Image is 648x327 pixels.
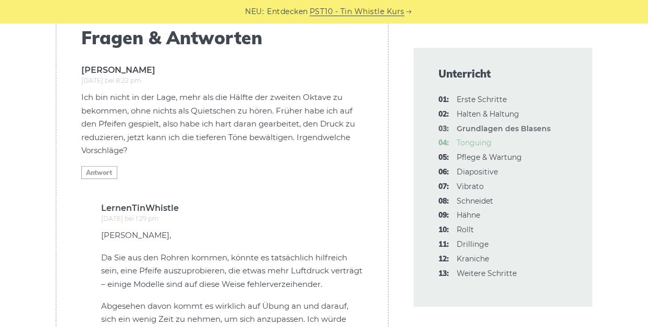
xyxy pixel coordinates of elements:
a: 11:Drillinge [457,240,488,249]
font: Halten & Haltung [457,109,519,119]
a: 01:Erste Schritte [457,95,507,104]
span: 02: [438,108,449,121]
span: Unterricht [438,67,568,81]
b: [PERSON_NAME] [81,66,363,74]
a: Antwort an Bruce Lacy [81,166,117,179]
span: 08: [438,195,449,208]
span: NEU: [245,6,264,18]
a: 13:Weitere Schritte [457,269,517,278]
font: Schneidet [457,196,493,206]
a: PST10 - Tin Whistle Kurs [310,6,405,18]
span: Fragen & Antworten [81,28,363,49]
font: Grundlagen des Blasens [457,124,551,133]
font: Diapositive [457,167,498,177]
font: Pflege & Wartung [457,153,522,162]
font: Drillinge [457,240,488,249]
font: Rollt [457,225,474,234]
p: Da Sie aus den Rohren kommen, könnte es tatsächlich hilfreich sein, eine Pfeife auszuprobieren, d... [101,251,363,291]
font: Tonguing [457,138,492,147]
a: 04:Tonguing [457,138,492,147]
a: 07:Vibrato [457,182,484,191]
font: Weitere Schritte [457,269,517,278]
span: 04: [438,137,449,149]
a: 09:Hähne [457,210,480,220]
a: 08:Schneidet [457,196,493,206]
span: 07: [438,181,449,193]
time: [DATE] bei 8:22 pm [81,77,141,84]
span: Entdecken [267,6,308,18]
font: Erste Schritte [457,95,507,104]
span: 12: [438,253,449,266]
font: PST10 - Tin Whistle Kurs [310,7,405,16]
a: 06:Diapositive [457,167,498,177]
font: Vibrato [457,182,484,191]
p: Ich bin nicht in der Lage, mehr als die Hälfte der zweiten Oktave zu bekommen, ohne nichts als Qu... [81,91,363,157]
font: Hähne [457,210,480,220]
span: 09: [438,209,449,222]
font: Kraniche [457,254,489,263]
span: 01: [438,94,449,106]
a: 12:Kraniche [457,254,489,263]
p: [PERSON_NAME], [101,229,363,242]
span: 03: [438,123,449,135]
time: [DATE] bei 1:29 pm [101,215,159,222]
a: 10:Rollt [457,225,474,234]
span: 06: [438,166,449,179]
a: 05:Pflege & Wartung [457,153,522,162]
a: 02:Halten & Haltung [457,109,519,119]
b: LernenTinWhistle [101,204,363,212]
span: 13: [438,268,449,280]
span: 05: [438,152,449,164]
span: 11: [438,238,449,251]
span: 10: [438,224,449,236]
